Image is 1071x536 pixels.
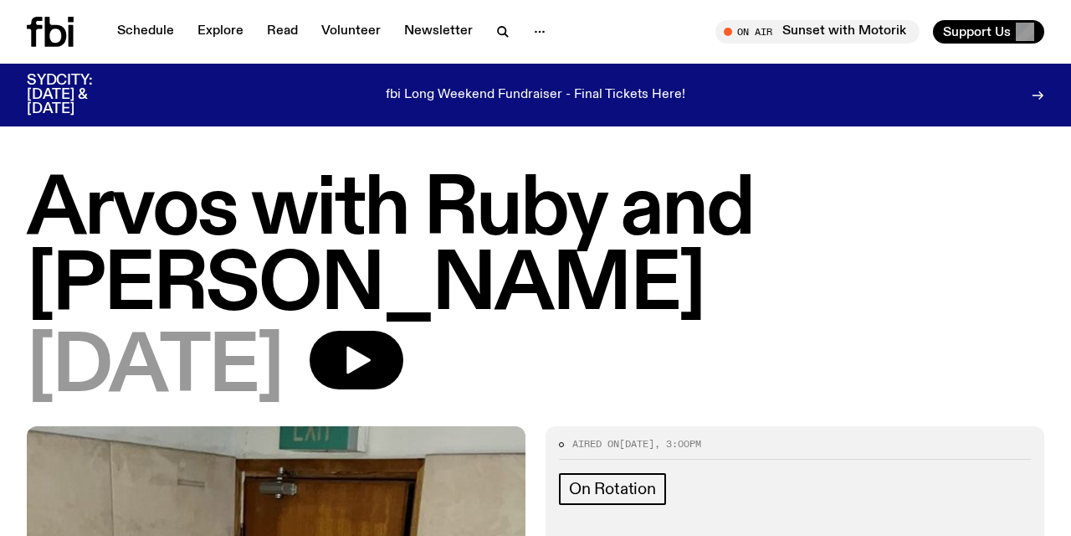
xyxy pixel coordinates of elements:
p: fbi Long Weekend Fundraiser - Final Tickets Here! [386,88,685,103]
h3: SYDCITY: [DATE] & [DATE] [27,74,134,116]
button: Support Us [933,20,1044,44]
a: Newsletter [394,20,483,44]
span: Aired on [572,437,619,451]
a: Volunteer [311,20,391,44]
button: On AirSunset with Motorik [715,20,920,44]
a: Explore [187,20,254,44]
a: Read [257,20,308,44]
span: [DATE] [619,437,654,451]
a: Schedule [107,20,184,44]
span: , 3:00pm [654,437,701,451]
h1: Arvos with Ruby and [PERSON_NAME] [27,173,1044,324]
span: [DATE] [27,331,283,406]
span: On Rotation [569,480,656,498]
span: Support Us [943,24,1011,39]
a: On Rotation [559,473,666,505]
